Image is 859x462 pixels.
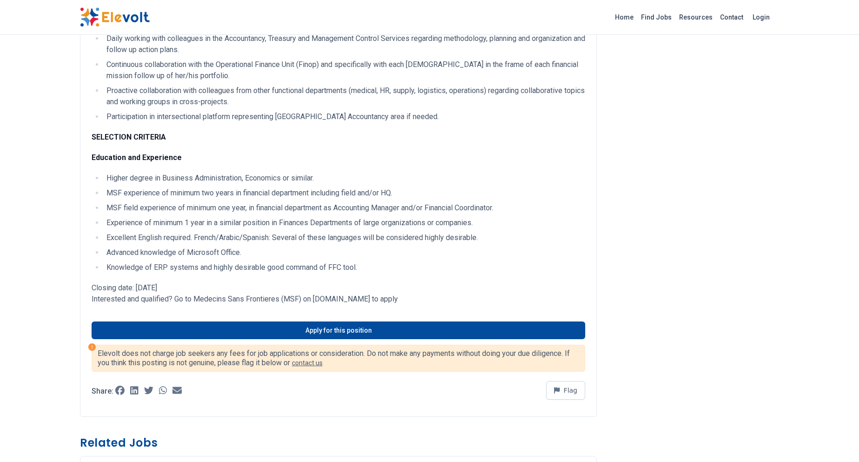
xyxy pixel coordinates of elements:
a: Login [747,8,775,27]
li: Proactive collaboration with colleagues from other functional departments (medical, HR, supply, l... [104,85,585,107]
a: contact us [292,359,323,367]
p: Share: [92,388,113,395]
strong: SELECTION CRITERIA [92,133,166,141]
a: Home [611,10,637,25]
li: MSF field experience of minimum one year, in financial department as Accounting Manager and/or Fi... [104,202,585,214]
p: Interested and qualified? Go to Medecins Sans Frontieres (MSF) on [DOMAIN_NAME] to apply [92,294,585,305]
a: Resources [675,10,716,25]
li: Daily working with colleagues in the Accountancy, Treasury and Management Control Services regard... [104,33,585,55]
img: Elevolt [80,7,150,27]
li: Excellent English required. French/Arabic/Spanish: Several of these languages will be considered ... [104,232,585,243]
li: Continuous collaboration with the Operational Finance Unit (Finop) and specifically with each [DE... [104,59,585,81]
p: Elevolt does not charge job seekers any fees for job applications or consideration. Do not make a... [98,349,579,368]
li: Advanced knowledge of Microsoft Office. [104,247,585,258]
h3: Related Jobs [80,435,597,450]
li: Participation in intersectional platform representing [GEOGRAPHIC_DATA] Accountancy area if needed. [104,111,585,122]
li: MSF experience of minimum two years in financial department including field and/or HQ. [104,187,585,199]
strong: Education and Experience [92,153,182,162]
a: Find Jobs [637,10,675,25]
button: Flag [546,381,585,400]
a: Apply for this position [92,321,585,339]
p: Closing date: [DATE] [92,282,585,294]
li: Higher degree in Business Administration, Economics or similar. [104,173,585,184]
li: Experience of minimum 1 year in a similar position in Finances Departments of large organizations... [104,217,585,228]
a: Contact [716,10,747,25]
iframe: Chat Widget [813,417,859,462]
li: Knowledge of ERP systems and highly desirable good command of FFC tool. [104,262,585,273]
